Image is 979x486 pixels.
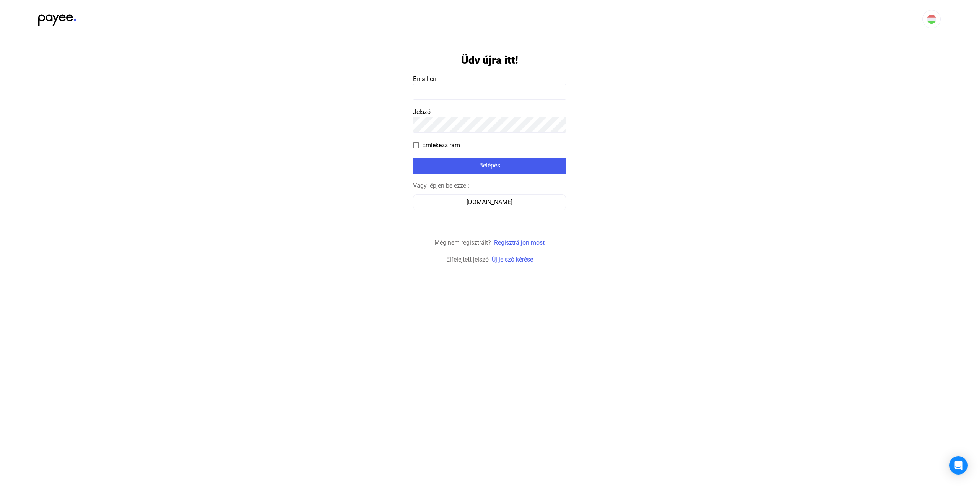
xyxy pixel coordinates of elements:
[416,198,563,207] div: [DOMAIN_NAME]
[413,198,566,206] a: [DOMAIN_NAME]
[38,10,76,26] img: black-payee-blue-dot.svg
[413,75,440,83] span: Email cím
[949,456,968,475] div: Open Intercom Messenger
[413,194,566,210] button: [DOMAIN_NAME]
[434,239,491,246] span: Még nem regisztrált?
[413,108,431,115] span: Jelszó
[413,158,566,174] button: Belépés
[446,256,489,263] span: Elfelejtett jelszó
[492,256,533,263] a: Új jelszó kérése
[415,161,564,170] div: Belépés
[422,141,460,150] span: Emlékezz rám
[494,239,545,246] a: Regisztráljon most
[413,181,566,190] div: Vagy lépjen be ezzel:
[461,54,518,67] h1: Üdv újra itt!
[922,10,941,28] button: HU
[927,15,936,24] img: HU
